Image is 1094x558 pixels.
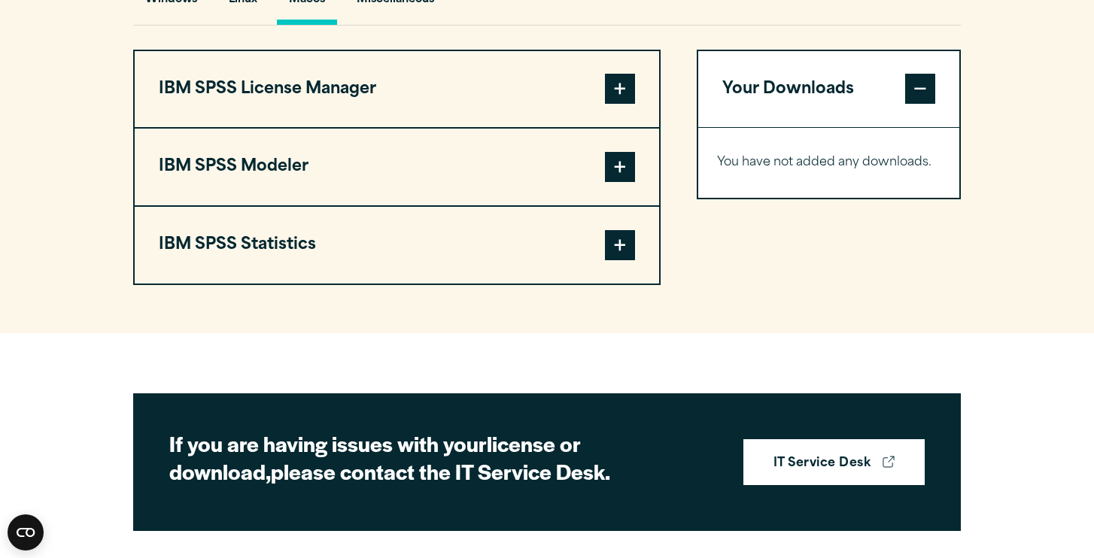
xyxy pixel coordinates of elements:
a: IT Service Desk [743,439,925,486]
button: IBM SPSS Modeler [135,129,659,205]
button: Your Downloads [698,51,959,128]
div: Your Downloads [698,127,959,198]
h2: If you are having issues with your please contact the IT Service Desk. [169,429,696,486]
button: Open CMP widget [8,514,44,550]
strong: IT Service Desk [773,454,871,474]
button: IBM SPSS Statistics [135,207,659,284]
strong: license or download, [169,428,581,487]
button: IBM SPSS License Manager [135,51,659,128]
p: You have not added any downloads. [717,152,941,174]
